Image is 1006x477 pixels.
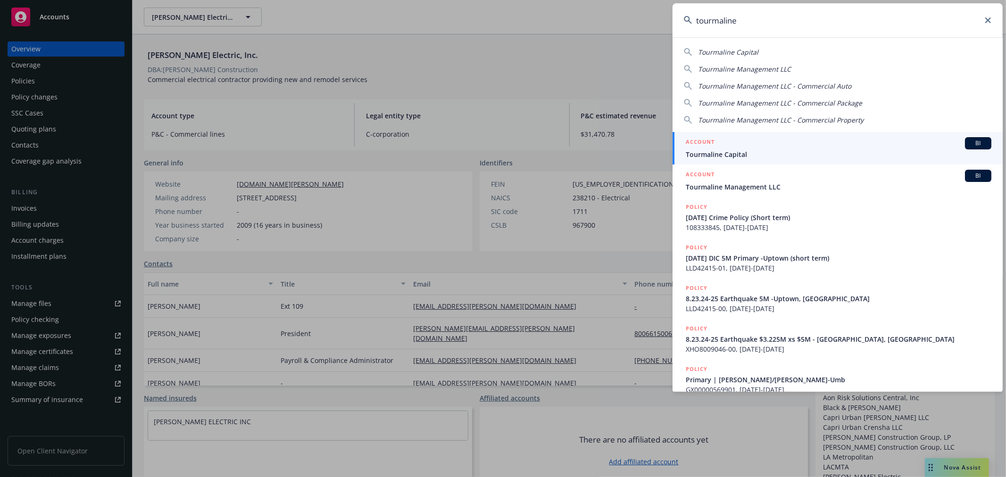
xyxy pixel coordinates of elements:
span: 108333845, [DATE]-[DATE] [686,222,991,232]
span: Tourmaline Management LLC [698,65,791,74]
span: LLD42415-01, [DATE]-[DATE] [686,263,991,273]
span: Tourmaline Management LLC [686,182,991,192]
span: Tourmaline Capital [686,149,991,159]
h5: ACCOUNT [686,137,715,148]
span: 8.23.24-25 Earthquake 5M -Uptown, [GEOGRAPHIC_DATA] [686,294,991,304]
input: Search... [673,3,1003,37]
h5: POLICY [686,283,707,293]
span: BI [969,172,988,180]
h5: ACCOUNT [686,170,715,181]
h5: POLICY [686,202,707,212]
span: [DATE] Crime Policy (Short term) [686,213,991,222]
span: LLD42415-00, [DATE]-[DATE] [686,304,991,313]
span: [DATE] DIC 5M Primary -Uptown (short term) [686,253,991,263]
span: Tourmaline Management LLC - Commercial Package [698,99,862,107]
span: Tourmaline Management LLC - Commercial Auto [698,82,851,90]
a: POLICY8.23.24-25 Earthquake $3.225M xs $5M - [GEOGRAPHIC_DATA], [GEOGRAPHIC_DATA]XHO8009046-00, [... [673,319,1003,359]
a: ACCOUNTBITourmaline Capital [673,132,1003,164]
span: Primary | [PERSON_NAME]/[PERSON_NAME]-Umb [686,375,991,385]
a: POLICYPrimary | [PERSON_NAME]/[PERSON_NAME]-UmbGX00000569901, [DATE]-[DATE] [673,359,1003,400]
a: POLICY[DATE] DIC 5M Primary -Uptown (short term)LLD42415-01, [DATE]-[DATE] [673,238,1003,278]
a: ACCOUNTBITourmaline Management LLC [673,164,1003,197]
h5: POLICY [686,364,707,374]
span: XHO8009046-00, [DATE]-[DATE] [686,344,991,354]
span: GX00000569901, [DATE]-[DATE] [686,385,991,395]
a: POLICY[DATE] Crime Policy (Short term)108333845, [DATE]-[DATE] [673,197,1003,238]
span: 8.23.24-25 Earthquake $3.225M xs $5M - [GEOGRAPHIC_DATA], [GEOGRAPHIC_DATA] [686,334,991,344]
h5: POLICY [686,324,707,333]
span: Tourmaline Management LLC - Commercial Property [698,115,864,124]
h5: POLICY [686,243,707,252]
a: POLICY8.23.24-25 Earthquake 5M -Uptown, [GEOGRAPHIC_DATA]LLD42415-00, [DATE]-[DATE] [673,278,1003,319]
span: BI [969,139,988,148]
span: Tourmaline Capital [698,48,758,57]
